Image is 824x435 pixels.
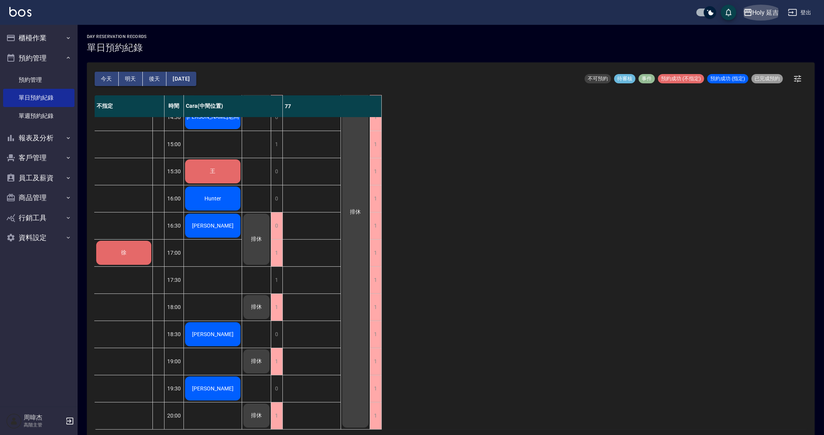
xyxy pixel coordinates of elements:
[348,209,362,216] span: 排休
[3,168,74,188] button: 員工及薪資
[370,321,381,348] div: 1
[3,28,74,48] button: 櫃檯作業
[740,5,782,21] button: Holy 延吉
[190,385,235,392] span: [PERSON_NAME]
[164,158,184,185] div: 15:30
[119,72,143,86] button: 明天
[190,331,235,337] span: [PERSON_NAME]
[164,266,184,293] div: 17:30
[3,89,74,107] a: 單日預約紀錄
[95,72,119,86] button: 今天
[164,402,184,429] div: 20:00
[751,75,783,82] span: 已完成預約
[370,267,381,293] div: 1
[370,294,381,321] div: 1
[271,131,282,158] div: 1
[271,104,282,131] div: 0
[3,148,74,168] button: 客戶管理
[3,107,74,125] a: 單週預約紀錄
[3,71,74,89] a: 預約管理
[95,95,164,117] div: 不指定
[271,267,282,293] div: 1
[271,321,282,348] div: 0
[164,375,184,402] div: 19:30
[370,158,381,185] div: 1
[639,75,655,82] span: 事件
[9,7,31,17] img: Logo
[3,48,74,68] button: 預約管理
[3,208,74,228] button: 行銷工具
[164,239,184,266] div: 17:00
[164,185,184,212] div: 16:00
[370,104,381,131] div: 1
[707,75,748,82] span: 預約成功 (指定)
[370,240,381,266] div: 1
[271,240,282,266] div: 1
[24,421,63,428] p: 高階主管
[203,195,223,202] span: Hunter
[164,348,184,375] div: 19:00
[370,185,381,212] div: 1
[249,304,263,311] span: 排休
[249,412,263,419] span: 排休
[164,95,184,117] div: 時間
[271,402,282,429] div: 1
[271,348,282,375] div: 1
[271,185,282,212] div: 0
[271,375,282,402] div: 0
[370,348,381,375] div: 1
[166,72,196,86] button: [DATE]
[370,131,381,158] div: 1
[271,212,282,239] div: 0
[585,75,611,82] span: 不可預約
[753,8,779,17] div: Holy 延吉
[3,228,74,248] button: 資料設定
[164,104,184,131] div: 14:30
[184,95,283,117] div: Cara(中間位置)
[119,249,128,256] span: 徐
[164,321,184,348] div: 18:30
[370,402,381,429] div: 1
[283,95,382,117] div: 77
[370,212,381,239] div: 1
[249,358,263,365] span: 排休
[785,5,815,20] button: 登出
[6,413,22,429] img: Person
[143,72,167,86] button: 後天
[658,75,704,82] span: 預約成功 (不指定)
[249,236,263,243] span: 排休
[164,293,184,321] div: 18:00
[721,5,736,20] button: save
[164,212,184,239] div: 16:30
[271,294,282,321] div: 1
[3,128,74,148] button: 報表及分析
[370,375,381,402] div: 1
[87,42,147,53] h3: 單日預約紀錄
[24,414,63,421] h5: 周暐杰
[190,223,235,229] span: [PERSON_NAME]
[209,168,217,175] span: 王
[3,188,74,208] button: 商品管理
[271,158,282,185] div: 0
[614,75,635,82] span: 待審核
[87,34,147,39] h2: day Reservation records
[185,114,241,121] span: [PERSON_NAME]老闆
[164,131,184,158] div: 15:00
